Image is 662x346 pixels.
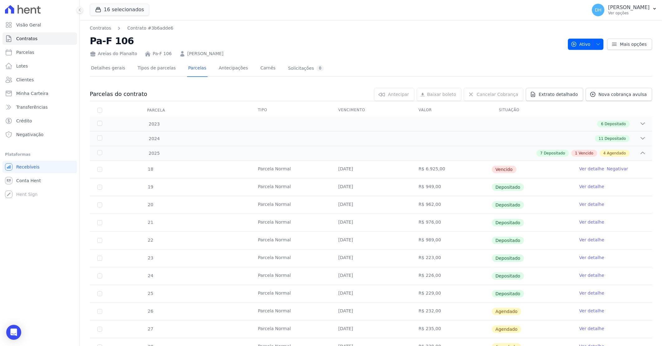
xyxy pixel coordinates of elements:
[90,90,147,98] h3: Parcelas do contrato
[147,291,153,296] span: 25
[607,150,626,156] span: Agendado
[598,91,647,97] span: Nova cobrança avulsa
[579,166,604,172] a: Ver detalhe
[579,254,604,261] a: Ver detalhe
[568,39,604,50] button: Ativo
[147,167,153,172] span: 18
[2,87,77,100] a: Minha Carteira
[492,201,524,209] span: Depositado
[97,238,102,243] input: Só é possível selecionar pagamentos em aberto
[147,273,153,278] span: 24
[90,4,149,16] button: 16 selecionados
[544,150,565,156] span: Depositado
[287,60,325,77] a: Solicitações0
[250,249,331,267] td: Parcela Normal
[97,291,102,296] input: Só é possível selecionar pagamentos em aberto
[2,19,77,31] a: Visão Geral
[97,167,102,172] input: default
[571,39,591,50] span: Ativo
[250,303,331,320] td: Parcela Normal
[140,104,173,116] div: Parcela
[2,115,77,127] a: Crédito
[2,128,77,141] a: Negativação
[97,309,102,314] input: default
[90,50,137,57] div: Areias do Planalto
[16,118,32,124] span: Crédito
[492,237,524,244] span: Depositado
[250,104,331,117] th: Tipo
[587,1,662,19] button: DH [PERSON_NAME] Ver opções
[605,136,626,141] span: Depositado
[2,32,77,45] a: Contratos
[97,327,102,332] input: default
[605,121,626,127] span: Depositado
[137,60,177,77] a: Tipos de parcelas
[16,77,34,83] span: Clientes
[250,214,331,231] td: Parcela Normal
[16,164,40,170] span: Recebíveis
[250,178,331,196] td: Parcela Normal
[492,104,572,117] th: Situação
[16,63,28,69] span: Lotes
[411,249,492,267] td: R$ 223,00
[579,201,604,207] a: Ver detalhe
[90,25,111,31] a: Contratos
[595,8,601,12] span: DH
[153,50,172,57] a: Pa-F 106
[608,4,650,11] p: [PERSON_NAME]
[218,60,249,77] a: Antecipações
[2,46,77,59] a: Parcelas
[148,135,160,142] span: 2024
[579,237,604,243] a: Ver detalhe
[250,320,331,338] td: Parcela Normal
[526,88,583,101] a: Extrato detalhado
[16,90,48,97] span: Minha Carteira
[411,214,492,231] td: R$ 976,00
[492,166,516,173] span: Vencido
[2,73,77,86] a: Clientes
[16,104,48,110] span: Transferências
[148,121,160,127] span: 2023
[16,49,34,55] span: Parcelas
[578,150,593,156] span: Vencido
[250,196,331,214] td: Parcela Normal
[2,174,77,187] a: Conta Hent
[411,267,492,285] td: R$ 226,00
[492,290,524,297] span: Depositado
[97,273,102,278] input: Só é possível selecionar pagamentos em aberto
[331,232,411,249] td: [DATE]
[148,150,160,157] span: 2025
[411,161,492,178] td: R$ 6.925,00
[579,219,604,225] a: Ver detalhe
[331,178,411,196] td: [DATE]
[411,196,492,214] td: R$ 962,00
[411,104,492,117] th: Valor
[259,60,277,77] a: Carnês
[492,219,524,226] span: Depositado
[492,254,524,262] span: Depositado
[250,232,331,249] td: Parcela Normal
[607,166,628,171] a: Negativar
[331,104,411,117] th: Vencimento
[16,131,44,138] span: Negativação
[411,303,492,320] td: R$ 232,00
[620,41,647,47] span: Mais opções
[331,267,411,285] td: [DATE]
[16,36,37,42] span: Contratos
[16,178,41,184] span: Conta Hent
[492,272,524,280] span: Depositado
[187,60,208,77] a: Parcelas
[579,183,604,190] a: Ver detalhe
[608,11,650,16] p: Ver opções
[147,220,153,225] span: 21
[250,267,331,285] td: Parcela Normal
[411,178,492,196] td: R$ 949,00
[2,101,77,113] a: Transferências
[97,256,102,261] input: Só é possível selecionar pagamentos em aberto
[6,325,21,340] div: Open Intercom Messenger
[16,22,41,28] span: Visão Geral
[147,255,153,260] span: 23
[539,91,578,97] span: Extrato detalhado
[331,214,411,231] td: [DATE]
[2,60,77,72] a: Lotes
